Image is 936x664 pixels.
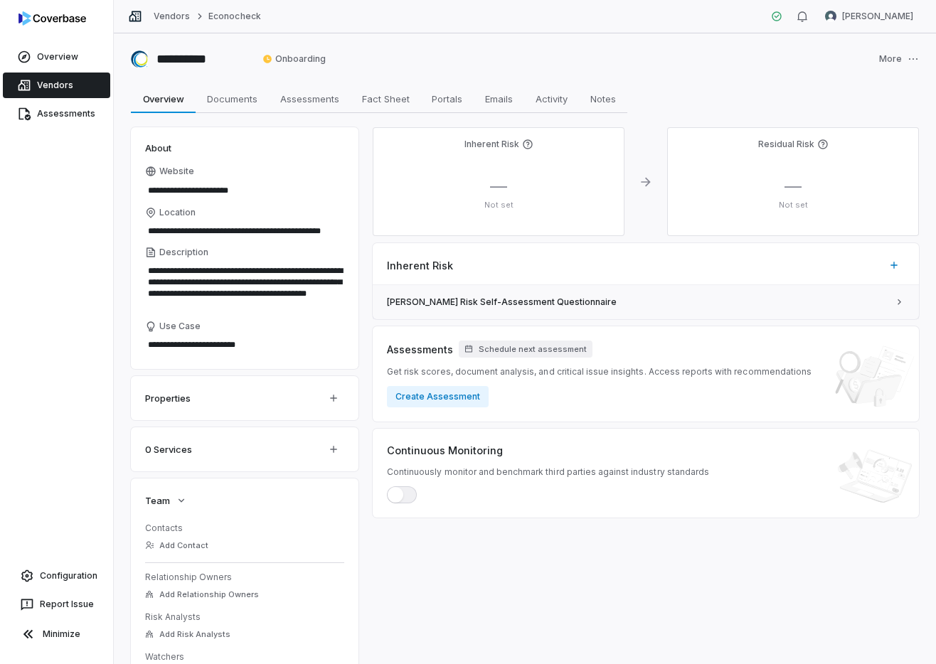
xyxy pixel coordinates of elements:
[387,466,709,478] span: Continuously monitor and benchmark third parties against industry standards
[159,321,201,332] span: Use Case
[825,11,836,22] img: Tara Green avatar
[208,11,260,22] a: Econocheck
[141,486,191,515] button: Team
[479,90,518,108] span: Emails
[356,90,415,108] span: Fact Sheet
[137,90,190,108] span: Overview
[3,44,110,70] a: Overview
[490,176,507,196] span: —
[141,532,213,558] button: Add Contact
[201,90,263,108] span: Documents
[145,221,344,241] input: Location
[6,620,107,648] button: Minimize
[459,341,592,358] button: Schedule next assessment
[373,285,919,319] a: [PERSON_NAME] Risk Self-Assessment Questionnaire
[387,443,503,458] span: Continuous Monitoring
[679,200,908,210] p: Not set
[145,335,344,355] textarea: Use Case
[145,523,344,534] dt: Contacts
[6,563,107,589] a: Configuration
[387,386,489,407] button: Create Assessment
[145,141,171,154] span: About
[384,200,613,210] p: Not set
[262,53,326,65] span: Onboarding
[479,344,587,355] span: Schedule next assessment
[159,629,230,640] span: Add Risk Analysts
[145,651,344,663] dt: Watchers
[387,296,888,308] span: [PERSON_NAME] Risk Self-Assessment Questionnaire
[387,366,812,377] span: Get risk scores, document analysis, and critical issue insights. Access reports with recommendations
[3,101,110,127] a: Assessments
[785,176,802,196] span: —
[145,572,344,583] dt: Relationship Owners
[464,139,519,150] h4: Inherent Risk
[426,90,468,108] span: Portals
[758,139,814,150] h4: Residual Risk
[875,44,923,74] button: More
[842,11,913,22] span: [PERSON_NAME]
[18,11,86,26] img: logo-D7KZi-bG.svg
[530,90,573,108] span: Activity
[159,589,259,600] span: Add Relationship Owners
[387,258,453,273] span: Inherent Risk
[275,90,345,108] span: Assessments
[585,90,622,108] span: Notes
[145,181,320,200] input: Website
[145,261,344,315] textarea: Description
[154,11,190,22] a: Vendors
[817,6,922,27] button: Tara Green avatar[PERSON_NAME]
[145,611,344,623] dt: Risk Analysts
[159,207,196,218] span: Location
[3,73,110,98] a: Vendors
[387,342,453,357] span: Assessments
[145,494,170,507] span: Team
[6,591,107,617] button: Report Issue
[159,247,208,258] span: Description
[159,166,194,177] span: Website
